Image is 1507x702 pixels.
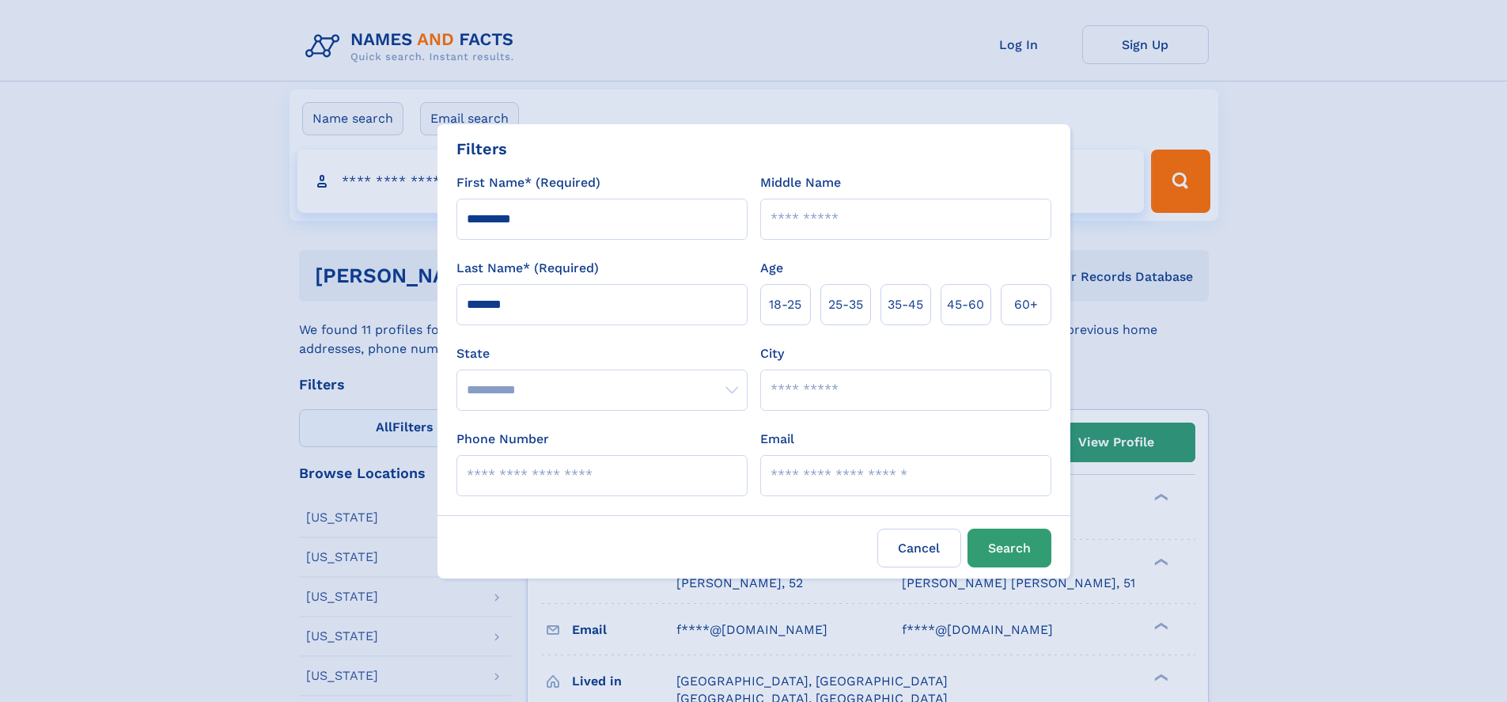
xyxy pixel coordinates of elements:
label: City [760,344,784,363]
label: First Name* (Required) [456,173,600,192]
label: Email [760,430,794,449]
span: 35‑45 [888,295,923,314]
span: 60+ [1014,295,1038,314]
label: Last Name* (Required) [456,259,599,278]
div: Filters [456,137,507,161]
label: Age [760,259,783,278]
button: Search [967,529,1051,567]
label: Cancel [877,529,961,567]
label: Phone Number [456,430,549,449]
span: 45‑60 [947,295,984,314]
label: State [456,344,748,363]
label: Middle Name [760,173,841,192]
span: 25‑35 [828,295,863,314]
span: 18‑25 [769,295,801,314]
